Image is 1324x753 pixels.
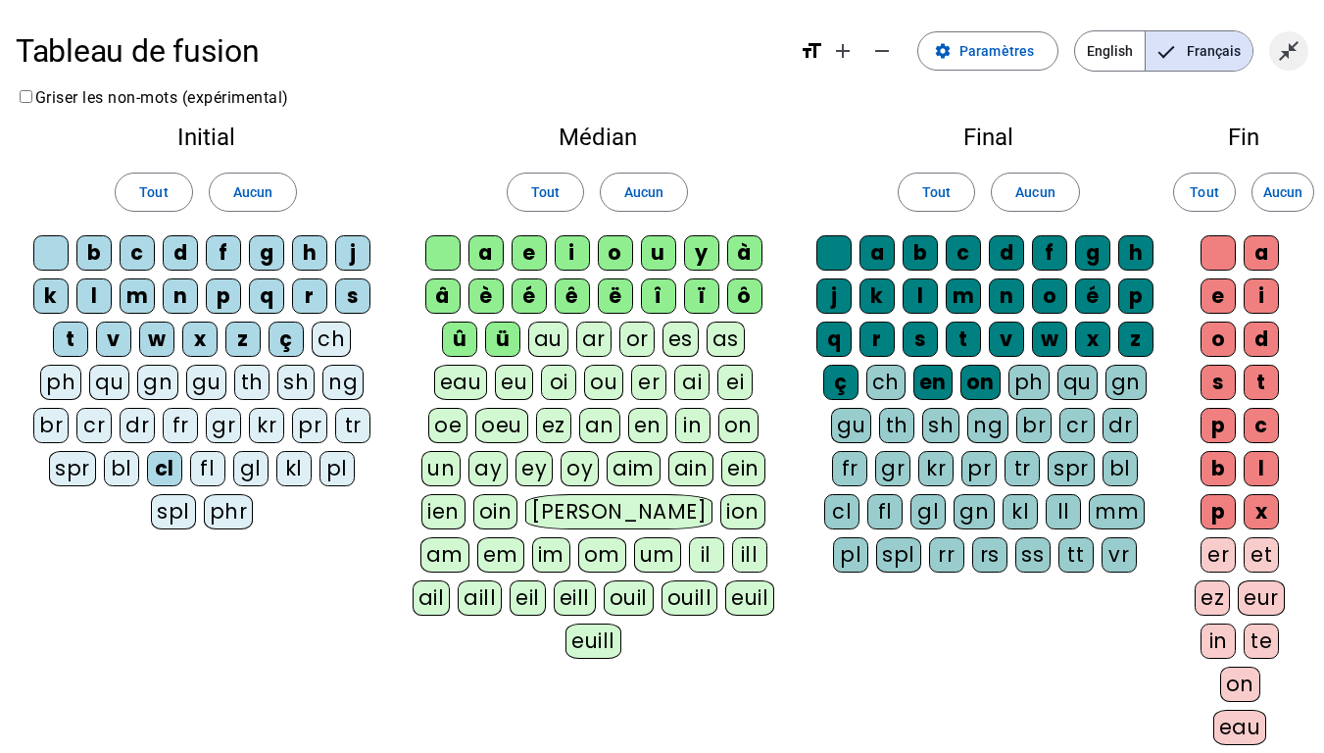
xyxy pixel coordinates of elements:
[1032,322,1067,357] div: w
[322,365,364,400] div: ng
[960,365,1001,400] div: on
[292,235,327,271] div: h
[33,278,69,314] div: k
[555,235,590,271] div: i
[458,580,502,616] div: aill
[428,408,467,443] div: oe
[528,322,568,357] div: au
[607,451,661,486] div: aim
[1032,278,1067,314] div: o
[319,451,355,486] div: pl
[186,365,226,400] div: gu
[40,365,81,400] div: ph
[139,180,168,204] span: Tout
[1032,235,1067,271] div: f
[898,173,975,212] button: Tout
[833,537,868,573] div: pl
[910,494,946,529] div: gl
[1195,580,1230,616] div: ez
[598,235,633,271] div: o
[1118,235,1153,271] div: h
[204,494,254,529] div: phr
[684,235,719,271] div: y
[190,451,225,486] div: fl
[903,322,938,357] div: s
[959,39,1034,63] span: Paramètres
[989,278,1024,314] div: n
[1102,537,1137,573] div: vr
[600,173,688,212] button: Aucun
[555,278,590,314] div: ê
[668,451,714,486] div: ain
[1263,180,1302,204] span: Aucun
[989,322,1024,357] div: v
[468,451,508,486] div: ay
[578,537,626,573] div: om
[512,278,547,314] div: é
[1220,667,1260,702] div: on
[96,322,131,357] div: v
[49,451,96,486] div: spr
[1146,31,1252,71] span: Français
[1089,494,1145,529] div: mm
[475,408,528,443] div: oeu
[816,278,852,314] div: j
[413,580,451,616] div: ail
[576,322,612,357] div: ar
[831,408,871,443] div: gu
[1269,31,1308,71] button: Quitter le plein écran
[425,278,461,314] div: â
[1057,365,1098,400] div: qu
[1074,30,1253,72] mat-button-toggle-group: Language selection
[1118,322,1153,357] div: z
[76,235,112,271] div: b
[1046,494,1081,529] div: ll
[1003,494,1038,529] div: kl
[115,173,192,212] button: Tout
[989,235,1024,271] div: d
[269,322,304,357] div: ç
[147,451,182,486] div: cl
[76,278,112,314] div: l
[292,408,327,443] div: pr
[634,537,681,573] div: um
[507,173,584,212] button: Tout
[335,235,370,271] div: j
[707,322,745,357] div: as
[598,278,633,314] div: ë
[1075,31,1145,71] span: English
[249,235,284,271] div: g
[292,278,327,314] div: r
[442,322,477,357] div: û
[917,31,1058,71] button: Paramètres
[1059,408,1095,443] div: cr
[954,494,995,529] div: gn
[1201,365,1236,400] div: s
[721,451,765,486] div: ein
[20,90,32,103] input: Griser les non-mots (expérimental)
[922,180,951,204] span: Tout
[1015,537,1051,573] div: ss
[816,322,852,357] div: q
[554,580,596,616] div: eill
[31,125,380,149] h2: Initial
[641,278,676,314] div: î
[1016,408,1052,443] div: br
[1213,710,1267,745] div: eau
[918,451,954,486] div: kr
[249,278,284,314] div: q
[1048,451,1095,486] div: spr
[624,180,663,204] span: Aucun
[727,278,762,314] div: ô
[1238,580,1285,616] div: eur
[800,39,823,63] mat-icon: format_size
[689,537,724,573] div: il
[1244,624,1279,659] div: te
[866,365,906,400] div: ch
[929,537,964,573] div: rr
[137,365,178,400] div: gn
[879,408,914,443] div: th
[312,322,351,357] div: ch
[876,537,921,573] div: spl
[561,451,599,486] div: oy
